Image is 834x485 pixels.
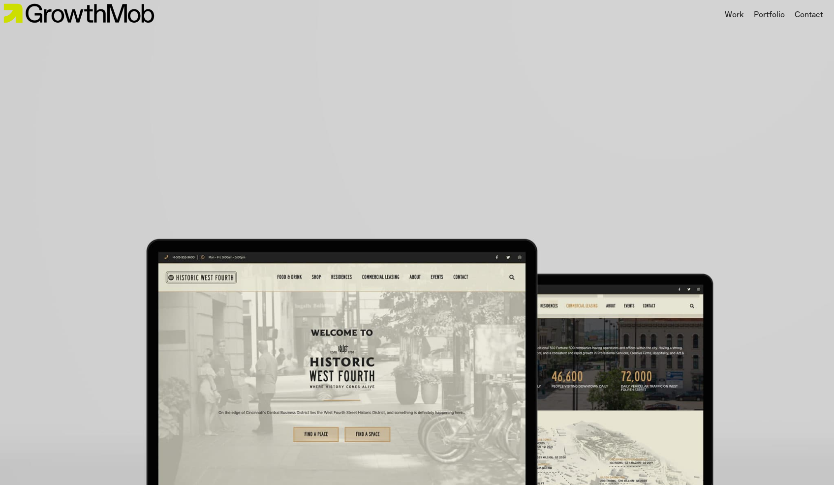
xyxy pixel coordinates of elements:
[754,9,785,21] a: Portfolio
[720,7,828,24] nav: Main nav
[795,9,823,21] a: Contact
[725,9,744,21] a: Work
